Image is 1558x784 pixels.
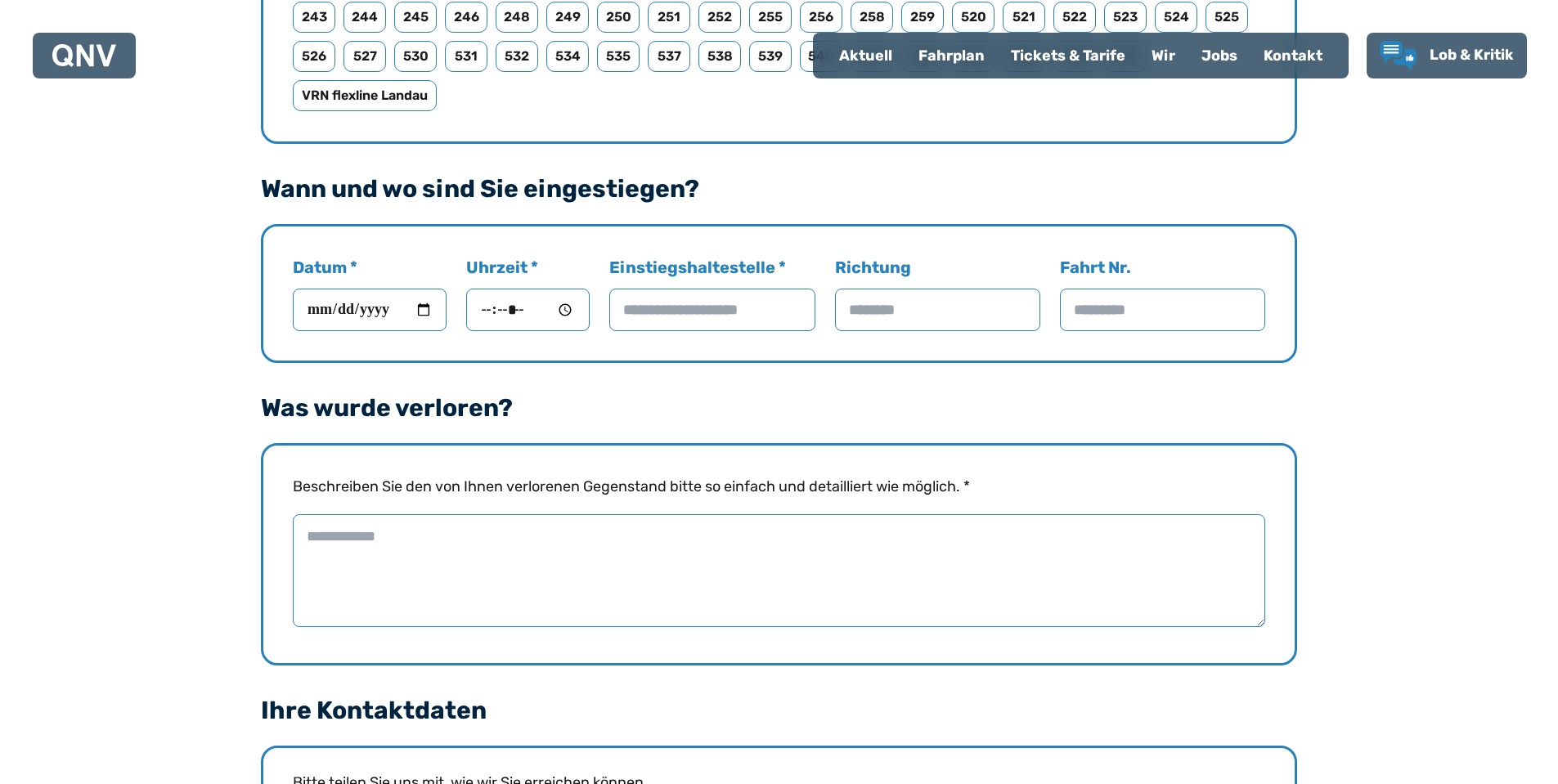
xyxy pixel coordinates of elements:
[998,34,1138,77] a: Tickets & Tarife
[1380,41,1514,70] a: Lob & Kritik
[1430,46,1514,64] span: Lob & Kritik
[905,34,998,77] a: Fahrplan
[52,39,116,72] a: QNV Logo
[609,289,815,331] input: Einstiegshaltestelle *
[261,396,513,420] legend: Was wurde verloren?
[1188,34,1250,77] a: Jobs
[609,256,815,331] label: Einstiegshaltestelle *
[261,177,699,201] legend: Wann und wo sind Sie eingestiegen?
[1250,34,1336,77] a: Kontakt
[466,256,590,331] label: Uhrzeit *
[1060,289,1265,331] input: Fahrt Nr.
[466,289,590,331] input: Uhrzeit *
[1138,34,1188,77] a: Wir
[293,256,447,331] label: Datum *
[293,514,1265,627] textarea: Beschreiben Sie den von Ihnen verlorenen Gegenstand bitte so einfach und detailliert wie möglich. *
[826,34,905,77] a: Aktuell
[52,44,116,67] img: QNV Logo
[261,698,487,723] legend: Ihre Kontaktdaten
[293,475,1265,634] label: Beschreiben Sie den von Ihnen verlorenen Gegenstand bitte so einfach und detailliert wie möglich. *
[835,289,1040,331] input: Richtung
[835,256,1040,331] label: Richtung
[1060,256,1265,331] label: Fahrt Nr.
[293,289,447,331] input: Datum *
